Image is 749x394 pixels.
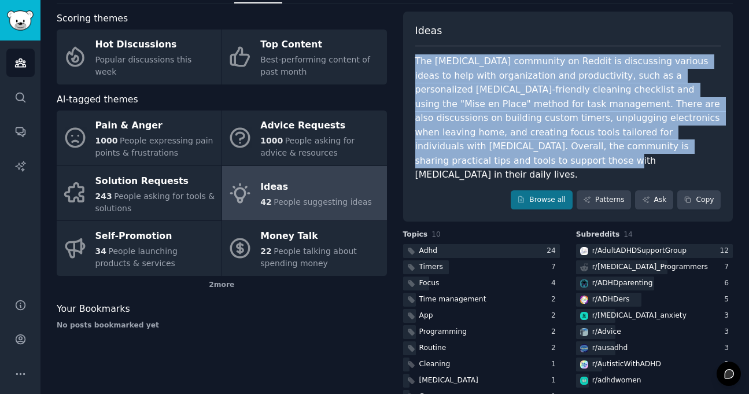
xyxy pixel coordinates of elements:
div: Solution Requests [95,172,216,190]
span: 1000 [260,136,283,145]
div: 2 [551,294,560,305]
div: 2 [551,343,560,354]
div: Adhd [419,246,437,256]
span: Ideas [415,24,442,38]
img: adhd_anxiety [580,312,588,320]
div: 7 [724,262,733,273]
a: [MEDICAL_DATA]1 [403,374,560,388]
a: Routine2 [403,341,560,356]
div: App [419,311,433,321]
span: 10 [431,230,441,238]
div: Top Content [260,36,381,54]
a: ADHDparentingr/ADHDparenting6 [576,277,733,291]
div: Hot Discussions [95,36,216,54]
a: adhdwomenr/adhdwomen1 [576,374,733,388]
div: r/ ADHDparenting [592,278,653,289]
div: Routine [419,343,447,354]
img: ausadhd [580,344,588,352]
a: r/[MEDICAL_DATA]_Programmers7 [576,260,733,275]
a: Programming2 [403,325,560,340]
span: AI-tagged themes [57,93,138,107]
div: 1 [551,375,560,386]
div: 2 [724,359,733,370]
div: r/ [MEDICAL_DATA]_Programmers [592,262,708,273]
span: 22 [260,246,271,256]
a: ausadhdr/ausadhd3 [576,341,733,356]
img: adhdwomen [580,377,588,385]
button: Copy [677,190,721,210]
div: 1 [551,359,560,370]
span: Scoring themes [57,12,128,26]
div: 4 [551,278,560,289]
div: Money Talk [260,227,381,246]
span: Your Bookmarks [57,302,130,316]
div: Pain & Anger [95,117,216,135]
span: 34 [95,246,106,256]
a: Advicer/Advice3 [576,325,733,340]
a: Timers7 [403,260,560,275]
div: Programming [419,327,467,337]
div: Self-Promotion [95,227,216,246]
div: Timers [419,262,443,273]
span: 1000 [95,136,118,145]
img: AdultADHDSupportGroup [580,247,588,255]
a: Top ContentBest-performing content of past month [222,30,387,84]
div: r/ Advice [592,327,621,337]
div: 3 [724,343,733,354]
a: App2 [403,309,560,323]
span: 42 [260,197,271,207]
a: Money Talk22People talking about spending money [222,221,387,276]
div: 5 [724,294,733,305]
a: Ideas42People suggesting ideas [222,166,387,221]
a: Advice Requests1000People asking for advice & resources [222,111,387,165]
a: Ask [635,190,673,210]
div: Ideas [260,178,372,197]
div: r/ adhdwomen [592,375,641,386]
span: Topics [403,230,428,240]
div: No posts bookmarked yet [57,321,387,331]
a: Hot DiscussionsPopular discussions this week [57,30,222,84]
div: r/ [MEDICAL_DATA]_anxiety [592,311,687,321]
span: Subreddits [576,230,620,240]
img: ADHDers [580,296,588,304]
div: 2 [551,311,560,321]
div: Cleaning [419,359,451,370]
a: Pain & Anger1000People expressing pain points & frustrations [57,111,222,165]
img: ADHDparenting [580,279,588,288]
a: ADHDersr/ADHDers5 [576,293,733,307]
div: [MEDICAL_DATA] [419,375,478,386]
span: People asking for advice & resources [260,136,355,157]
span: 243 [95,192,112,201]
a: Focus4 [403,277,560,291]
div: r/ AdultADHDSupportGroup [592,246,687,256]
div: The [MEDICAL_DATA] community on Reddit is discussing various ideas to help with organization and ... [415,54,721,182]
span: People talking about spending money [260,246,357,268]
a: Patterns [577,190,631,210]
span: 14 [623,230,633,238]
div: 24 [547,246,560,256]
span: People suggesting ideas [274,197,372,207]
a: AdultADHDSupportGroupr/AdultADHDSupportGroup12 [576,244,733,259]
div: Advice Requests [260,117,381,135]
span: People launching products & services [95,246,178,268]
a: Adhd24 [403,244,560,259]
a: Self-Promotion34People launching products & services [57,221,222,276]
div: Time management [419,294,486,305]
div: 3 [724,327,733,337]
a: Browse all [511,190,573,210]
div: 7 [551,262,560,273]
div: Focus [419,278,440,289]
div: 3 [724,311,733,321]
div: 2 [551,327,560,337]
img: AutisticWithADHD [580,360,588,369]
a: Time management2 [403,293,560,307]
div: r/ ADHDers [592,294,630,305]
div: 6 [724,278,733,289]
div: 2 more [57,276,387,294]
a: Solution Requests243People asking for tools & solutions [57,166,222,221]
div: r/ AutisticWithADHD [592,359,661,370]
span: People asking for tools & solutions [95,192,215,213]
span: People expressing pain points & frustrations [95,136,213,157]
img: Advice [580,328,588,336]
div: 12 [720,246,733,256]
